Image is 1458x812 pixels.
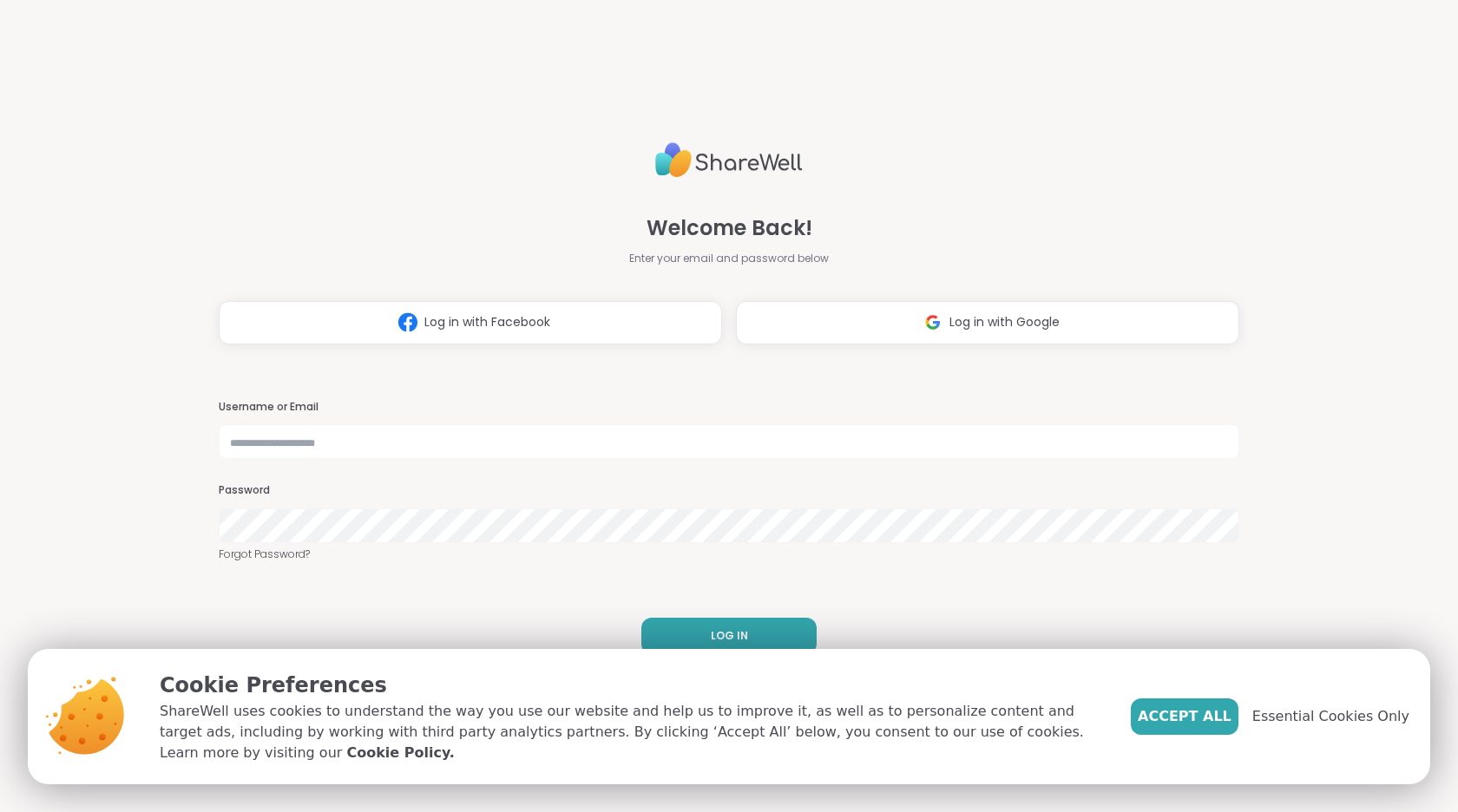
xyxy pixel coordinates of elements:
a: Cookie Policy. [346,743,454,763]
span: Essential Cookies Only [1252,706,1409,727]
a: Forgot Password? [219,547,1239,562]
p: Cookie Preferences [160,670,1103,701]
button: Accept All [1131,698,1238,735]
img: ShareWell Logomark [391,306,424,338]
button: LOG IN [641,618,817,654]
p: ShareWell uses cookies to understand the way you use our website and help us to improve it, as we... [160,701,1103,763]
img: ShareWell Logomark [916,306,949,338]
span: Log in with Facebook [424,313,550,331]
span: Log in with Google [949,313,1060,331]
span: LOG IN [711,628,748,644]
span: Accept All [1138,706,1231,727]
span: Enter your email and password below [629,251,829,266]
button: Log in with Facebook [219,301,722,344]
span: Welcome Back! [647,213,812,244]
h3: Username or Email [219,400,1239,415]
img: ShareWell Logo [655,135,803,185]
button: Log in with Google [736,301,1239,344]
h3: Password [219,483,1239,498]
